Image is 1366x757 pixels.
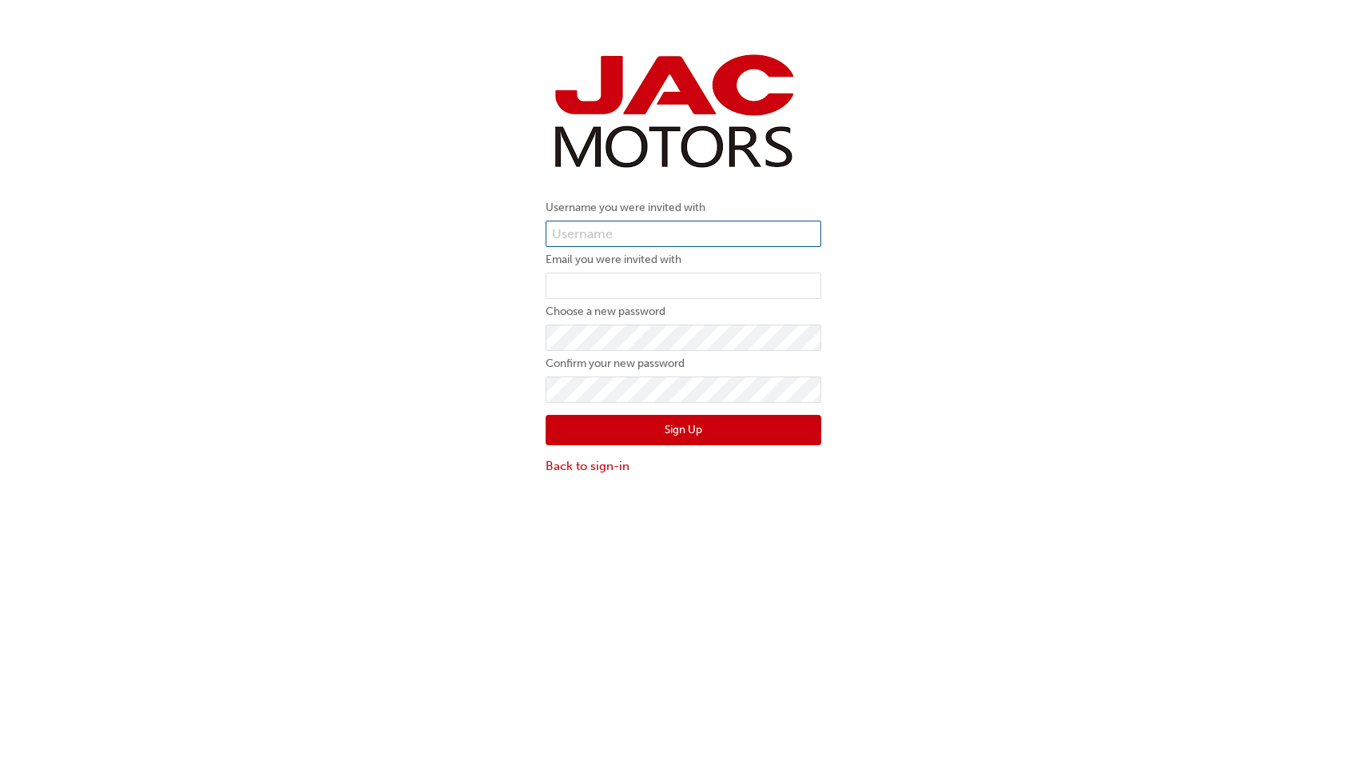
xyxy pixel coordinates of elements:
[546,198,821,217] label: Username you were invited with
[546,354,821,373] label: Confirm your new password
[546,302,821,321] label: Choose a new password
[546,250,821,269] label: Email you were invited with
[546,457,821,476] a: Back to sign-in
[546,221,821,248] input: Username
[546,48,800,174] img: jac-portal
[546,415,821,445] button: Sign Up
